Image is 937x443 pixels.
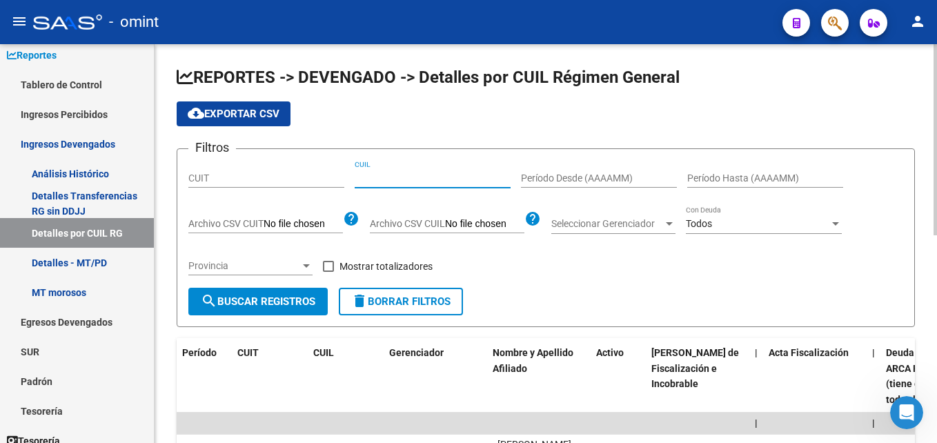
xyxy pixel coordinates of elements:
[389,347,444,358] span: Gerenciador
[763,338,867,415] datatable-header-cell: Acta Fiscalización
[651,347,739,390] span: [PERSON_NAME] de Fiscalización e Incobrable
[493,347,573,374] span: Nombre y Apellido Afiliado
[686,218,712,229] span: Todos
[232,338,308,415] datatable-header-cell: CUIT
[890,396,923,429] iframe: Intercom live chat
[177,68,680,87] span: REPORTES -> DEVENGADO -> Detalles por CUIL Régimen General
[343,210,359,227] mat-icon: help
[201,293,217,309] mat-icon: search
[188,218,264,229] span: Archivo CSV CUIT
[339,288,463,315] button: Borrar Filtros
[351,295,451,308] span: Borrar Filtros
[182,347,217,358] span: Período
[177,338,232,415] datatable-header-cell: Período
[867,338,880,415] datatable-header-cell: |
[188,288,328,315] button: Buscar Registros
[237,347,259,358] span: CUIT
[188,138,236,157] h3: Filtros
[487,338,591,415] datatable-header-cell: Nombre y Apellido Afiliado
[11,13,28,30] mat-icon: menu
[384,338,487,415] datatable-header-cell: Gerenciador
[188,105,204,121] mat-icon: cloud_download
[591,338,646,415] datatable-header-cell: Activo
[177,101,290,126] button: Exportar CSV
[308,338,384,415] datatable-header-cell: CUIL
[109,7,159,37] span: - omint
[872,417,875,429] span: |
[264,218,343,230] input: Archivo CSV CUIT
[646,338,749,415] datatable-header-cell: Deuda Bruta Neto de Fiscalización e Incobrable
[370,218,445,229] span: Archivo CSV CUIL
[755,347,758,358] span: |
[551,218,663,230] span: Seleccionar Gerenciador
[313,347,334,358] span: CUIL
[872,347,875,358] span: |
[188,260,300,272] span: Provincia
[755,417,758,429] span: |
[769,347,849,358] span: Acta Fiscalización
[188,108,279,120] span: Exportar CSV
[909,13,926,30] mat-icon: person
[351,293,368,309] mat-icon: delete
[445,218,524,230] input: Archivo CSV CUIL
[524,210,541,227] mat-icon: help
[201,295,315,308] span: Buscar Registros
[596,347,624,358] span: Activo
[7,48,57,63] span: Reportes
[339,258,433,275] span: Mostrar totalizadores
[749,338,763,415] datatable-header-cell: |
